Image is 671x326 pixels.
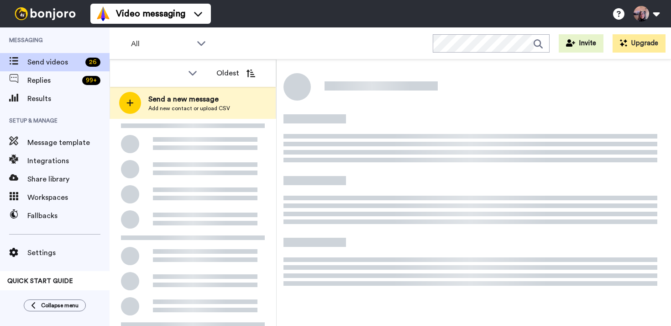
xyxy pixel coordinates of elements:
span: Fallbacks [27,210,110,221]
span: Share library [27,174,110,185]
img: vm-color.svg [96,6,110,21]
span: Video messaging [116,7,185,20]
button: Collapse menu [24,299,86,311]
span: Workspaces [27,192,110,203]
span: Results [27,93,110,104]
span: Send a new message [148,94,230,105]
span: Integrations [27,155,110,166]
button: Upgrade [613,34,666,53]
span: Replies [27,75,79,86]
span: Send videos [27,57,82,68]
span: Settings [27,247,110,258]
img: bj-logo-header-white.svg [11,7,79,20]
span: QUICK START GUIDE [7,278,73,284]
div: 26 [85,58,100,67]
span: Collapse menu [41,302,79,309]
span: All [131,38,192,49]
button: Invite [559,34,603,53]
div: 99 + [82,76,100,85]
span: Add new contact or upload CSV [148,105,230,112]
button: Oldest [210,64,262,82]
span: 100% [7,289,21,297]
span: Message template [27,137,110,148]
